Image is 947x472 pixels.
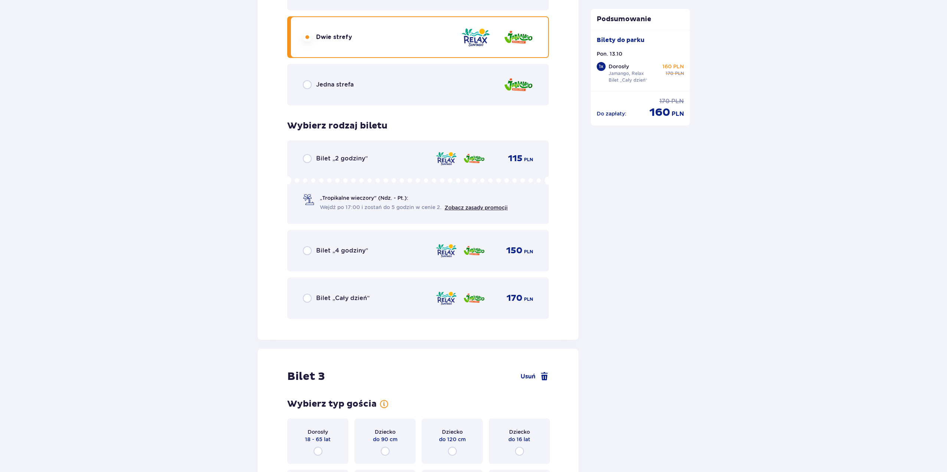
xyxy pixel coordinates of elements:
[445,205,508,211] a: Zobacz zasady promocji
[591,15,690,24] p: Podsumowanie
[524,248,533,255] span: PLN
[316,294,370,302] span: Bilet „Cały dzień”
[597,50,622,58] p: Pon. 13.10
[308,428,328,436] span: Dorosły
[439,436,466,443] span: do 120 cm
[507,293,522,304] span: 170
[675,70,684,77] span: PLN
[659,97,670,105] span: 170
[504,27,533,48] img: Jamango
[524,296,533,303] span: PLN
[524,156,533,163] span: PLN
[305,436,331,443] span: 18 - 65 lat
[521,372,535,381] span: Usuń
[435,243,457,258] img: Relax
[521,372,549,381] a: Usuń
[666,70,674,77] span: 170
[463,290,485,306] img: Jamango
[672,110,684,118] span: PLN
[287,398,377,410] h3: Wybierz typ gościa
[287,370,325,384] h2: Bilet 3
[508,436,530,443] span: do 16 lat
[435,151,457,166] img: Relax
[463,151,485,166] img: Jamango
[609,77,648,84] p: Bilet „Cały dzień”
[316,81,354,89] span: Jedna strefa
[320,194,408,202] span: „Tropikalne wieczory" (Ndz. - Pt.):
[320,204,442,211] span: Wejdź po 17:00 i zostań do 5 godzin w cenie 2.
[504,74,533,95] img: Jamango
[461,27,491,48] img: Relax
[435,290,457,306] img: Relax
[609,70,644,77] p: Jamango, Relax
[508,153,522,164] span: 115
[671,97,684,105] span: PLN
[375,428,396,436] span: Dziecko
[662,63,684,70] p: 160 PLN
[442,428,463,436] span: Dziecko
[316,247,368,255] span: Bilet „4 godziny”
[316,33,352,41] span: Dwie strefy
[597,62,606,71] div: 1 x
[509,428,530,436] span: Dziecko
[609,63,629,70] p: Dorosły
[316,154,368,163] span: Bilet „2 godziny”
[287,120,387,131] h3: Wybierz rodzaj biletu
[463,243,485,258] img: Jamango
[597,36,645,44] p: Bilety do parku
[597,110,626,117] p: Do zapłaty :
[506,245,522,256] span: 150
[649,105,670,120] span: 160
[373,436,397,443] span: do 90 cm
